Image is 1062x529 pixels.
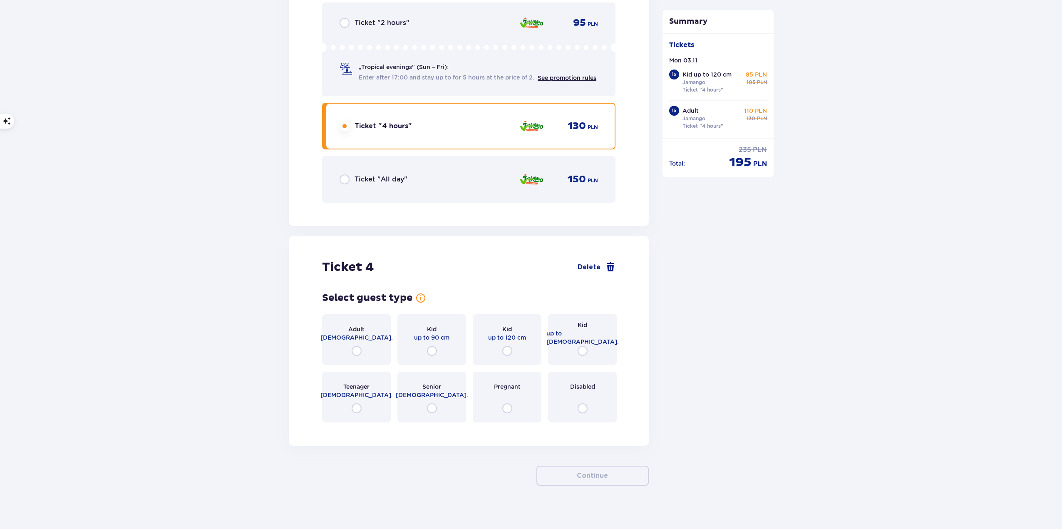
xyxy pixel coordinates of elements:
p: Tickets [669,40,694,50]
p: Jamango [682,79,705,86]
p: 85 PLN [746,70,767,79]
span: Adult [348,325,365,333]
p: Kid up to 120 cm [682,70,732,79]
span: PLN [588,177,598,184]
p: Continue [577,471,608,480]
h2: Ticket 4 [322,259,374,275]
p: Total : [669,159,685,168]
span: Disabled [570,382,595,391]
span: [DEMOGRAPHIC_DATA]. [396,391,468,399]
span: up to 120 cm [488,333,526,342]
img: Jamango [519,171,544,188]
span: 95 [573,17,586,29]
span: Ticket "4 hours" [355,122,412,131]
span: PLN [588,20,598,28]
span: 130 [747,115,755,122]
span: PLN [757,115,767,122]
span: 195 [729,154,752,170]
h3: Select guest type [322,292,412,304]
button: Continue [536,466,649,486]
p: Mon 03.11 [669,56,697,65]
span: up to 90 cm [414,333,449,342]
span: PLN [753,159,767,169]
span: PLN [753,145,767,154]
span: Kid [502,325,512,333]
span: Enter after 17:00 and stay up to for 5 hours at the price of 2. [359,73,534,82]
span: 130 [568,120,586,132]
span: Pregnant [494,382,521,391]
span: [DEMOGRAPHIC_DATA]. [320,333,393,342]
p: Adult [682,107,699,115]
span: 105 [747,79,755,86]
div: 1 x [669,106,679,116]
div: 1 x [669,70,679,79]
span: Kid [578,321,587,329]
span: Senior [422,382,441,391]
span: Teenager [343,382,370,391]
span: up to [DEMOGRAPHIC_DATA]. [546,329,619,346]
span: 150 [568,173,586,186]
span: Delete [578,263,600,272]
span: „Tropical evenings" (Sun – Fri): [359,63,449,71]
p: Ticket "4 hours" [682,86,723,94]
span: Kid [427,325,437,333]
p: Ticket "4 hours" [682,122,723,130]
p: 110 PLN [744,107,767,115]
span: [DEMOGRAPHIC_DATA]. [320,391,393,399]
a: Delete [578,262,615,272]
span: Ticket "All day" [355,175,407,184]
span: PLN [588,124,598,131]
img: Jamango [519,14,544,32]
a: See promotion rules [538,75,596,81]
img: Jamango [519,117,544,135]
span: PLN [757,79,767,86]
p: Summary [663,17,774,27]
p: Jamango [682,115,705,122]
span: 235 [739,145,751,154]
span: Ticket "2 hours" [355,18,409,27]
